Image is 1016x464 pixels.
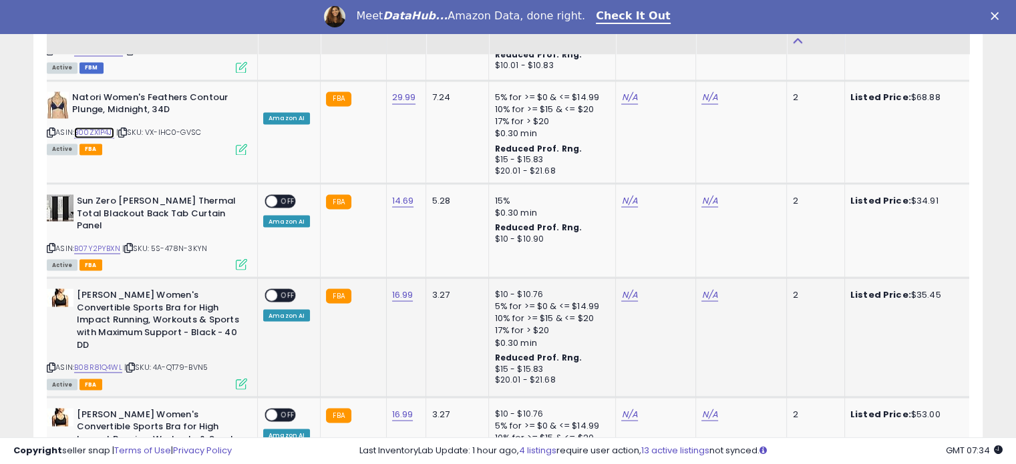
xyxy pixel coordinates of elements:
[946,444,1003,457] span: 2025-09-6 07:34 GMT
[792,194,834,206] div: 2
[494,49,582,60] b: Reduced Prof. Rng.
[494,60,605,71] div: $10.01 - $10.83
[79,144,102,155] span: FBA
[792,91,834,103] div: 2
[122,242,207,253] span: | SKU: 5S-478N-3KYN
[850,288,961,300] div: $35.45
[74,127,114,138] a: B00ZX1P4JI
[116,127,201,138] span: | SKU: VX-IHC0-GVSC
[47,91,69,118] img: 41rnM68KuUL._SL40_.jpg
[47,408,73,426] img: 31A04ISNepL._SL40_.jpg
[494,351,582,363] b: Reduced Prof. Rng.
[77,194,239,235] b: Sun Zero [PERSON_NAME] Thermal Total Blackout Back Tab Curtain Panel
[792,408,834,420] div: 2
[432,194,478,206] div: 5.28
[326,91,351,106] small: FBA
[494,221,582,232] b: Reduced Prof. Rng.
[494,206,605,218] div: $0.30 min
[74,361,122,373] a: B08R81Q4WL
[263,112,310,124] div: Amazon AI
[494,103,605,115] div: 10% for >= $15 & <= $20
[701,194,717,207] a: N/A
[494,363,605,375] div: $15 - $15.83
[432,7,483,35] div: Fulfillment Cost
[79,379,102,390] span: FBA
[432,91,478,103] div: 7.24
[47,62,77,73] span: All listings currently available for purchase on Amazon
[991,12,1004,20] div: Close
[47,9,247,71] div: ASIN:
[621,194,637,207] a: N/A
[432,408,478,420] div: 3.27
[77,288,239,354] b: [PERSON_NAME] Women's Convertible Sports Bra for High Impact Running, Workouts & Sports with Maxi...
[47,91,247,154] div: ASIN:
[596,9,671,24] a: Check It Out
[72,91,234,120] b: Natori Women's Feathers Contour Plunge, Midnight, 34D
[792,288,834,300] div: 2
[263,215,310,227] div: Amazon AI
[701,407,717,421] a: N/A
[621,407,637,421] a: N/A
[79,62,104,73] span: FBM
[277,196,299,207] span: OFF
[74,242,120,254] a: B07Y2PYBXN
[114,444,171,457] a: Terms of Use
[850,408,961,420] div: $53.00
[47,194,73,221] img: 41dsmwwvSOL._SL40_.jpg
[494,374,605,385] div: $20.01 - $21.68
[494,128,605,140] div: $0.30 min
[850,194,961,206] div: $34.91
[124,361,208,372] span: | SKU: 4A-QT79-BVN5
[641,444,709,457] a: 13 active listings
[392,91,416,104] a: 29.99
[47,259,77,270] span: All listings currently available for purchase on Amazon
[494,166,605,177] div: $20.01 - $21.68
[494,408,605,419] div: $10 - $10.76
[79,259,102,270] span: FBA
[47,144,77,155] span: All listings currently available for purchase on Amazon
[850,91,961,103] div: $68.88
[47,194,247,268] div: ASIN:
[277,290,299,301] span: OFF
[392,194,414,207] a: 14.69
[621,288,637,301] a: N/A
[392,288,413,301] a: 16.99
[621,91,637,104] a: N/A
[850,91,911,103] b: Listed Price:
[494,336,605,349] div: $0.30 min
[47,288,73,306] img: 31A04ISNepL._SL40_.jpg
[850,407,911,420] b: Listed Price:
[494,288,605,300] div: $10 - $10.76
[277,409,299,420] span: OFF
[701,288,717,301] a: N/A
[173,444,232,457] a: Privacy Policy
[792,7,838,35] div: Fulfillable Quantity
[356,9,585,23] div: Meet Amazon Data, done right.
[494,419,605,431] div: 5% for >= $0 & <= $14.99
[324,6,345,27] img: Profile image for Georgie
[383,9,448,22] i: DataHub...
[326,408,351,423] small: FBA
[359,445,1003,457] div: Last InventoryLab Update: 1 hour ago, require user action, not synced.
[326,194,351,209] small: FBA
[13,444,62,457] strong: Copyright
[494,154,605,166] div: $15 - $15.83
[392,407,413,421] a: 16.99
[47,379,77,390] span: All listings currently available for purchase on Amazon
[850,288,911,300] b: Listed Price:
[701,91,717,104] a: N/A
[494,143,582,154] b: Reduced Prof. Rng.
[47,288,247,387] div: ASIN:
[494,194,605,206] div: 15%
[494,312,605,324] div: 10% for >= $15 & <= $20
[263,309,310,321] div: Amazon AI
[494,115,605,128] div: 17% for > $20
[326,288,351,303] small: FBA
[494,91,605,103] div: 5% for >= $0 & <= $14.99
[432,288,478,300] div: 3.27
[494,233,605,244] div: $10 - $10.90
[494,324,605,336] div: 17% for > $20
[850,194,911,206] b: Listed Price:
[519,444,556,457] a: 4 listings
[13,445,232,457] div: seller snap | |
